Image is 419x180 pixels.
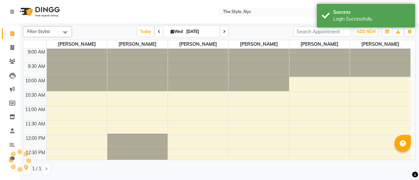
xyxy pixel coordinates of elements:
div: 11:30 AM [24,121,46,127]
input: Search Appointment [294,26,351,37]
span: 1 / 1 [32,165,41,172]
span: [PERSON_NAME] [228,40,289,48]
div: 11:00 AM [24,106,46,113]
span: Today [137,26,154,37]
span: ADD NEW [356,29,376,34]
div: 10:00 AM [24,77,46,84]
span: Wed [169,29,184,34]
img: logo [17,3,62,21]
div: Login Successfully. [333,16,410,23]
span: [PERSON_NAME] [168,40,228,48]
div: 9:30 AM [27,63,46,70]
div: 12:00 PM [24,135,46,142]
span: [PERSON_NAME] [47,40,107,48]
div: 10:30 AM [24,92,46,99]
input: 2025-10-01 [184,27,217,37]
span: [PERSON_NAME] [107,40,168,48]
span: [PERSON_NAME] [289,40,350,48]
div: 12:30 PM [24,149,46,156]
button: ADD NEW [355,27,377,36]
div: Success [333,9,410,16]
div: 9:00 AM [27,49,46,56]
span: Filter Stylist [27,29,50,34]
span: [PERSON_NAME] [350,40,410,48]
